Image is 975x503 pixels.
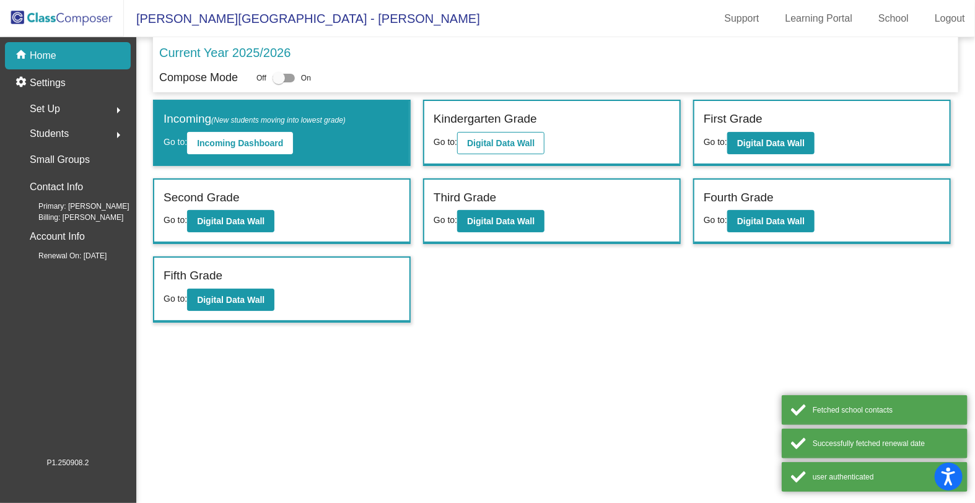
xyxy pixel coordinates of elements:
button: Digital Data Wall [727,210,815,232]
p: Home [30,48,56,63]
b: Digital Data Wall [467,216,535,226]
button: Digital Data Wall [187,210,274,232]
span: Primary: [PERSON_NAME] [19,201,129,212]
b: Digital Data Wall [197,295,265,305]
span: Go to: [704,215,727,225]
button: Digital Data Wall [457,132,544,154]
b: Digital Data Wall [737,138,805,148]
button: Incoming Dashboard [187,132,293,154]
mat-icon: settings [15,76,30,90]
label: Third Grade [434,189,496,207]
span: Billing: [PERSON_NAME] [19,212,123,223]
label: Second Grade [164,189,240,207]
b: Digital Data Wall [467,138,535,148]
span: Go to: [704,137,727,147]
b: Incoming Dashboard [197,138,283,148]
div: Fetched school contacts [813,405,958,416]
label: Kindergarten Grade [434,110,537,128]
a: Learning Portal [776,9,863,28]
span: Students [30,125,69,142]
span: (New students moving into lowest grade) [211,116,346,125]
p: Contact Info [30,178,83,196]
span: On [301,72,311,84]
label: Fifth Grade [164,267,222,285]
a: School [868,9,919,28]
button: Digital Data Wall [727,132,815,154]
p: Settings [30,76,66,90]
div: user authenticated [813,471,958,483]
b: Digital Data Wall [197,216,265,226]
mat-icon: home [15,48,30,63]
b: Digital Data Wall [737,216,805,226]
label: Fourth Grade [704,189,774,207]
span: Off [256,72,266,84]
span: Go to: [434,215,457,225]
span: Go to: [164,137,187,147]
label: Incoming [164,110,346,128]
mat-icon: arrow_right [111,103,126,118]
span: Set Up [30,100,60,118]
span: Renewal On: [DATE] [19,250,107,261]
span: [PERSON_NAME][GEOGRAPHIC_DATA] - [PERSON_NAME] [124,9,480,28]
button: Digital Data Wall [457,210,544,232]
p: Current Year 2025/2026 [159,43,291,62]
label: First Grade [704,110,763,128]
div: Successfully fetched renewal date [813,438,958,449]
a: Support [715,9,769,28]
span: Go to: [434,137,457,147]
p: Account Info [30,228,85,245]
button: Digital Data Wall [187,289,274,311]
p: Compose Mode [159,69,238,86]
a: Logout [925,9,975,28]
mat-icon: arrow_right [111,128,126,142]
span: Go to: [164,215,187,225]
span: Go to: [164,294,187,304]
p: Small Groups [30,151,90,168]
